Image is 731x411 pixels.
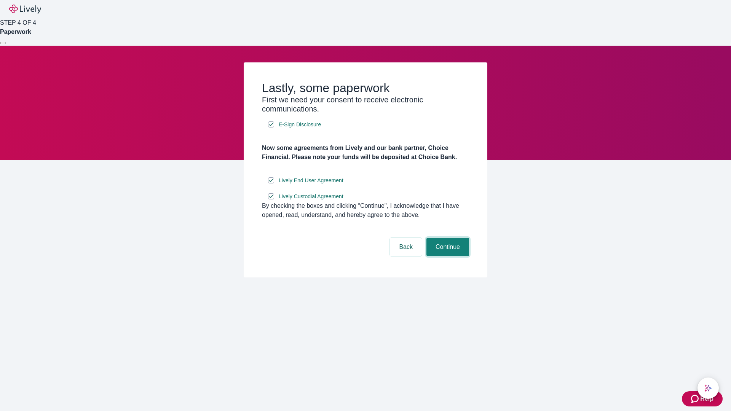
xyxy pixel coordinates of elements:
[279,177,343,185] span: Lively End User Agreement
[277,120,322,129] a: e-sign disclosure document
[277,192,345,201] a: e-sign disclosure document
[426,238,469,256] button: Continue
[262,143,469,162] h4: Now some agreements from Lively and our bank partner, Choice Financial. Please note your funds wi...
[691,394,700,403] svg: Zendesk support icon
[262,201,469,220] div: By checking the boxes and clicking “Continue", I acknowledge that I have opened, read, understand...
[279,193,343,201] span: Lively Custodial Agreement
[700,394,713,403] span: Help
[279,121,321,129] span: E-Sign Disclosure
[277,176,345,185] a: e-sign disclosure document
[262,95,469,113] h3: First we need your consent to receive electronic communications.
[262,81,469,95] h2: Lastly, some paperwork
[682,391,723,406] button: Zendesk support iconHelp
[9,5,41,14] img: Lively
[704,384,712,392] svg: Lively AI Assistant
[697,378,719,399] button: chat
[390,238,422,256] button: Back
